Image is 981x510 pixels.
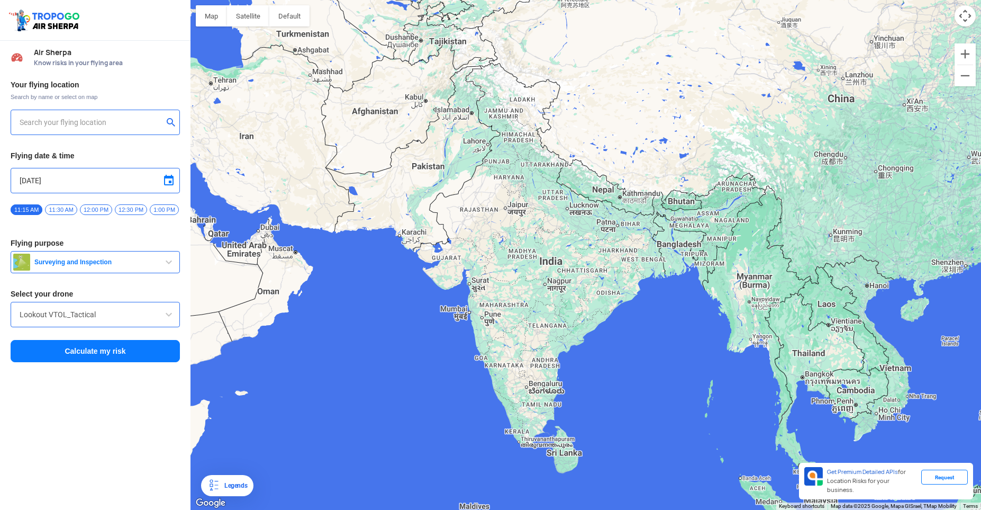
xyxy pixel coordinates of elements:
[30,258,162,266] span: Surveying and Inspection
[11,51,23,64] img: Risk Scores
[80,204,112,215] span: 12:00 PM
[955,65,976,86] button: Zoom out
[207,479,220,492] img: Legends
[11,204,42,215] span: 11:15 AM
[11,290,180,298] h3: Select your drone
[20,174,171,187] input: Select Date
[11,81,180,88] h3: Your flying location
[193,496,228,510] a: Open this area in Google Maps (opens a new window)
[11,93,180,101] span: Search by name or select on map
[823,467,921,495] div: for Location Risks for your business.
[827,468,898,476] span: Get Premium Detailed APIs
[115,204,147,215] span: 12:30 PM
[13,254,30,271] img: survey.png
[196,5,227,26] button: Show street map
[831,503,957,509] span: Map data ©2025 Google, Mapa GISrael, TMap Mobility
[779,503,824,510] button: Keyboard shortcuts
[20,308,171,321] input: Search by name or Brand
[11,239,180,247] h3: Flying purpose
[20,116,163,129] input: Search your flying location
[963,503,978,509] a: Terms
[955,5,976,26] button: Map camera controls
[8,8,83,32] img: ic_tgdronemaps.svg
[11,152,180,159] h3: Flying date & time
[11,340,180,362] button: Calculate my risk
[921,470,968,485] div: Request
[804,467,823,486] img: Premium APIs
[220,479,247,492] div: Legends
[45,204,77,215] span: 11:30 AM
[150,204,179,215] span: 1:00 PM
[193,496,228,510] img: Google
[34,48,180,57] span: Air Sherpa
[11,251,180,273] button: Surveying and Inspection
[34,59,180,67] span: Know risks in your flying area
[955,43,976,65] button: Zoom in
[227,5,269,26] button: Show satellite imagery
